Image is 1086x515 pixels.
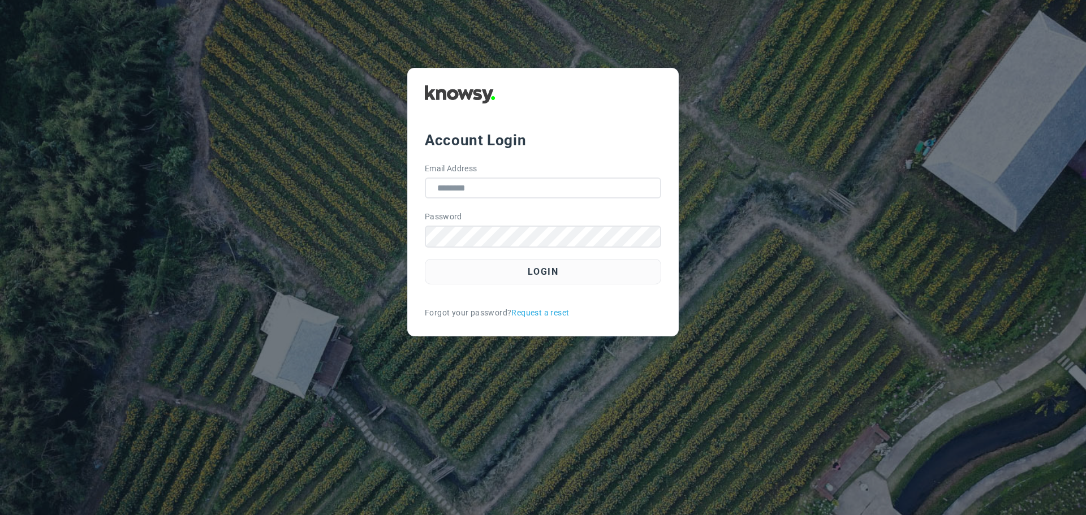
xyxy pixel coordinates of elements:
[425,259,661,284] button: Login
[425,130,661,150] div: Account Login
[425,211,462,223] label: Password
[425,307,661,319] div: Forgot your password?
[511,307,569,319] a: Request a reset
[425,163,477,175] label: Email Address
